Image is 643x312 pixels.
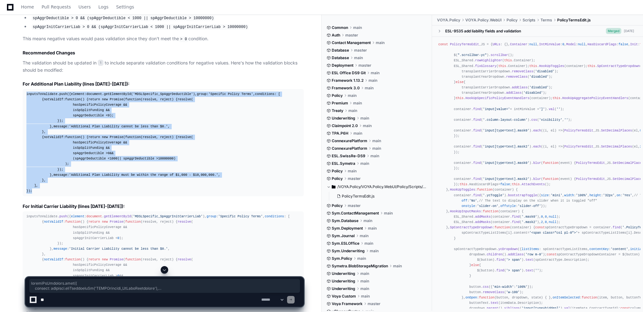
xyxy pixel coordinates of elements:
span: push [59,92,67,96]
span: notValidIf [44,220,63,224]
span: Sym.Journal [332,233,355,238]
span: listItems [522,247,539,251]
span: Description [564,258,586,262]
span: push [59,214,67,218]
span: '' [557,107,560,111]
span: function [543,177,558,181]
span: notValidIf [44,258,63,261]
span: function [477,188,492,192]
span: PolicyTermsEdit.js [557,18,591,23]
span: 'input[type=text].mask0' [483,161,529,165]
span: Framework 3.0 [332,86,360,91]
span: Init [630,42,638,46]
span: function [483,209,498,213]
span: addMasks [475,220,491,224]
span: notValidIf [44,97,63,101]
span: function [125,135,141,139]
span: Deployment [332,63,353,68]
span: message [53,247,67,251]
p: This means negative values would pass validation since they don't meet the condition. [23,35,304,43]
span: this [512,182,520,186]
span: this [460,182,468,186]
span: removeClass [512,70,533,73]
span: '.column-layout-column' [483,118,528,122]
button: /VOYA.Policy/VOYA.Policy.WebUI/Policy/Scripts/Terms [327,182,428,192]
span: 10000000 [158,157,174,160]
span: find [473,145,481,148]
h3: For Initial Carrier Liability (lines [DATE]-[DATE]): [23,203,304,209]
span: else [471,263,479,267]
span: find [613,226,621,229]
span: 0 [108,114,110,117]
span: main [348,93,357,98]
span: HookUpSpecificPolicyEventHandlers [465,96,529,100]
span: 0 [545,220,547,224]
span: HookUpToggles [539,64,564,68]
span: master [348,176,361,181]
span: resolve [178,97,191,101]
span: /VOYA.Policy/VOYA.Policy.WebUI/Policy/Scripts/Terms [337,184,428,189]
span: main [348,108,357,113]
span: container [495,188,512,192]
span: 0 [541,215,543,219]
span: find [473,129,481,132]
span: resolve, reject [143,135,172,139]
span: null [578,42,586,46]
span: 'Initial Carrier Liability cannot be less than $0.' [69,247,168,251]
span: Logs [98,5,108,9]
span: css [531,118,537,122]
span: off [462,199,467,203]
span: PolicyTermsEdit [564,145,593,148]
span: PolicyTermsEdit [450,42,479,46]
span: bootstrapToggle [508,193,537,197]
span: addClass [506,91,522,95]
span: 'input[type=text].mask2' [483,145,529,148]
span: return [88,97,100,101]
span: const [438,42,448,46]
span: main [370,153,379,159]
span: main [370,248,379,253]
span: ESL Office DS9 Git [332,70,366,75]
span: Claimpoint 2.0 [332,123,358,128]
span: find [473,107,481,111]
span: function [125,97,141,101]
span: ".scrollbar-yc" [458,53,487,57]
span: PolicyTermsEdit [576,161,605,165]
span: '.mask2' [522,220,537,224]
span: Auth [332,33,340,38]
span: main [360,116,369,121]
span: children [487,253,502,256]
span: Settings [116,5,134,9]
span: main [348,169,357,174]
span: Sym.Policy [332,256,352,261]
span: main [360,161,369,166]
span: 1 [98,60,103,66]
span: main [372,146,381,151]
span: this [587,64,595,68]
span: '100%' [576,193,588,197]
span: 'mini' [551,193,562,197]
span: 'input[type=text].mask2' [483,177,529,181]
span: AttachEvents [522,182,545,186]
span: document [86,92,102,96]
span: Sym.Database [332,218,358,223]
span: scrollbar [491,53,508,57]
span: 1000 [110,157,118,160]
span: ycDropdown [498,247,518,251]
span: val [549,107,554,111]
button: PolicyTermsEdit.js [334,192,424,201]
span: message [53,125,67,128]
span: i, el [545,145,555,148]
span: container [500,209,518,213]
h2: Recommended Changes [23,50,304,56]
span: HookUpAggregatePolicyEventHandlers [562,96,628,100]
span: main [369,78,377,83]
span: main [354,55,363,60]
span: function [125,258,141,261]
span: '.ycToggle' [483,193,504,197]
span: 0 [562,42,564,46]
span: ']' [539,107,545,111]
code: spAggrDeductible > 0 && (spAggrDeductible < 1000 || spAggrDeductible > 10000000) [31,15,215,21]
span: size [541,193,549,197]
span: '.mask0' [522,215,537,219]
